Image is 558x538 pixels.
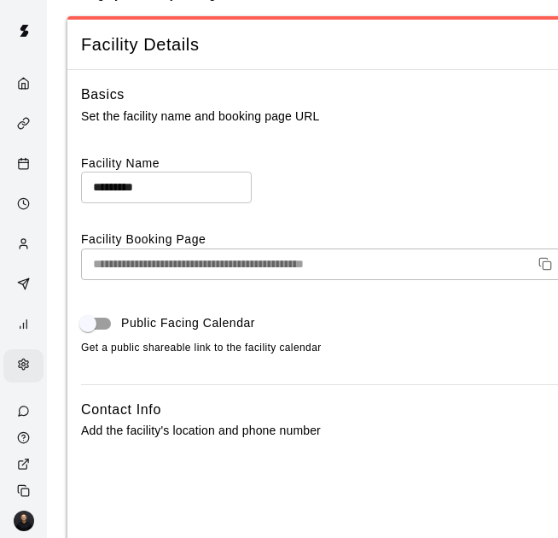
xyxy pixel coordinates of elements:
[7,14,41,48] img: Swift logo
[3,424,47,451] a: Visit help center
[81,84,125,106] h6: Basics
[3,398,47,424] a: Contact Us
[81,340,322,357] span: Get a public shareable link to the facility calendar
[81,399,161,421] h6: Contact Info
[3,477,47,504] div: Copy public page link
[3,451,47,477] a: View public page
[14,511,34,531] img: Gregory Lewandoski
[121,314,255,332] span: Public Facing Calendar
